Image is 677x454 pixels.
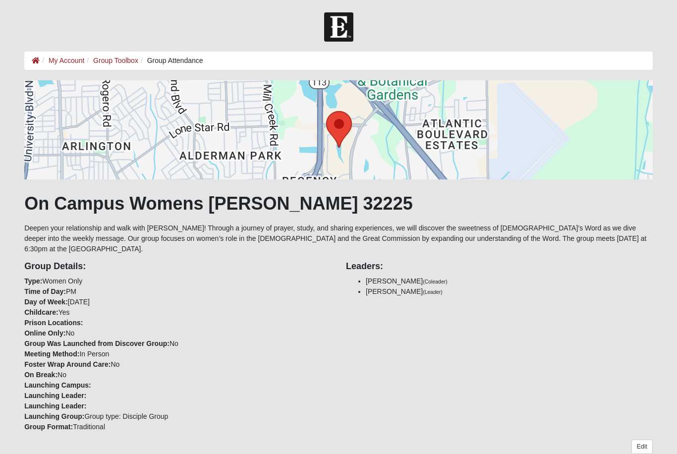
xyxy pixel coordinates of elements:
[24,298,68,306] strong: Day of Week:
[423,289,443,295] small: (Leader)
[138,56,203,66] li: Group Attendance
[24,392,86,399] strong: Launching Leader:
[24,360,111,368] strong: Foster Wrap Around Care:
[366,286,653,297] li: [PERSON_NAME]
[24,193,653,214] h1: On Campus Womens [PERSON_NAME] 32225
[17,254,338,432] div: Women Only PM [DATE] Yes No No In Person No No Group type: Disciple Group Traditional
[24,319,83,327] strong: Prison Locations:
[24,381,91,389] strong: Launching Campus:
[346,261,653,272] h4: Leaders:
[93,57,138,64] a: Group Toolbox
[24,308,58,316] strong: Childcare:
[324,12,353,42] img: Church of Eleven22 Logo
[24,287,66,295] strong: Time of Day:
[24,412,84,420] strong: Launching Group:
[24,371,57,379] strong: On Break:
[423,279,448,284] small: (Coleader)
[24,402,86,410] strong: Launching Leader:
[366,276,653,286] li: [PERSON_NAME]
[24,350,79,358] strong: Meeting Method:
[24,340,169,347] strong: Group Was Launched from Discover Group:
[24,329,65,337] strong: Online Only:
[24,423,73,431] strong: Group Format:
[24,277,42,285] strong: Type:
[49,57,84,64] a: My Account
[24,261,331,272] h4: Group Details:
